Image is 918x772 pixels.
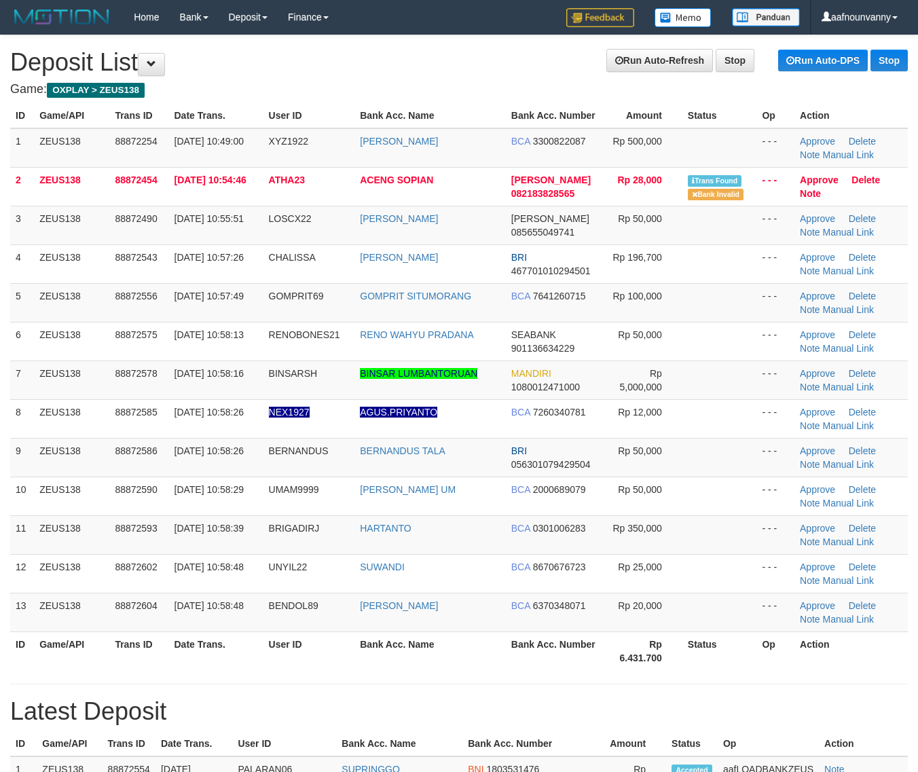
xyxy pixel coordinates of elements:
a: Delete [849,136,876,147]
th: Game/API [34,631,109,670]
span: 7641260715 [533,291,586,301]
span: XYZ1922 [269,136,308,147]
span: 88872543 [115,252,157,263]
a: Approve [800,562,835,572]
span: Similar transaction found [688,175,742,187]
a: Manual Link [822,614,874,625]
span: 901136634229 [511,343,574,354]
a: Approve [800,329,835,340]
a: [PERSON_NAME] UM [360,484,456,495]
span: 0301006283 [533,523,586,534]
a: Note [800,304,820,315]
span: Rp 25,000 [618,562,662,572]
a: ACENG SOPIAN [360,174,433,185]
td: 13 [10,593,34,631]
span: 88872490 [115,213,157,224]
a: Note [800,498,820,509]
span: Bank is not match [688,189,743,200]
a: Note [800,265,820,276]
td: - - - [756,515,794,554]
a: Manual Link [822,459,874,470]
span: [PERSON_NAME] [511,213,589,224]
td: 7 [10,361,34,399]
span: 6370348071 [533,600,586,611]
span: [DATE] 10:57:49 [175,291,244,301]
span: 88872602 [115,562,157,572]
th: Action [794,103,908,128]
span: BRI [511,445,527,456]
td: ZEUS138 [34,477,109,515]
td: ZEUS138 [34,244,109,283]
a: Approve [800,136,835,147]
span: 3300822087 [533,136,586,147]
span: UNYIL22 [269,562,308,572]
a: Run Auto-DPS [778,50,868,71]
span: 1080012471000 [511,382,580,392]
td: ZEUS138 [34,554,109,593]
th: ID [10,103,34,128]
span: BCA [511,291,530,301]
span: Rp 50,000 [618,484,662,495]
a: Delete [849,329,876,340]
span: Rp 50,000 [618,445,662,456]
td: 8 [10,399,34,438]
span: 88872586 [115,445,157,456]
span: BRI [511,252,527,263]
span: ATHA23 [269,174,305,185]
a: Delete [849,523,876,534]
th: User ID [263,631,355,670]
a: Run Auto-Refresh [606,49,713,72]
th: User ID [232,731,336,756]
th: Bank Acc. Name [336,731,462,756]
th: Bank Acc. Number [506,631,607,670]
span: [DATE] 10:58:16 [175,368,244,379]
span: [DATE] 10:58:29 [175,484,244,495]
span: [DATE] 10:54:46 [175,174,246,185]
a: Note [800,575,820,586]
a: Note [800,188,821,199]
a: Stop [716,49,754,72]
a: Approve [800,445,835,456]
span: BRIGADIRJ [269,523,320,534]
a: Delete [849,445,876,456]
span: [DATE] 10:58:39 [175,523,244,534]
span: [DATE] 10:55:51 [175,213,244,224]
td: ZEUS138 [34,593,109,631]
span: MANDIRI [511,368,551,379]
th: Trans ID [109,103,168,128]
span: BCA [511,484,530,495]
td: - - - [756,438,794,477]
span: Rp 12,000 [618,407,662,418]
a: Manual Link [822,227,874,238]
td: 11 [10,515,34,554]
span: SEABANK [511,329,556,340]
th: Op [756,103,794,128]
a: Manual Link [822,575,874,586]
a: GOMPRIT SITUMORANG [360,291,471,301]
span: LOSCX22 [269,213,312,224]
td: ZEUS138 [34,438,109,477]
span: [PERSON_NAME] [511,174,591,185]
th: Bank Acc. Name [354,103,506,128]
a: Approve [800,484,835,495]
span: BCA [511,523,530,534]
a: Delete [849,368,876,379]
th: ID [10,631,34,670]
img: MOTION_logo.png [10,7,113,27]
a: Delete [849,213,876,224]
a: Delete [849,484,876,495]
td: ZEUS138 [34,128,109,168]
a: Delete [849,407,876,418]
td: ZEUS138 [34,283,109,322]
span: 88872604 [115,600,157,611]
td: - - - [756,244,794,283]
a: Note [800,382,820,392]
a: AGUS.PRIYANTO [360,407,437,418]
a: Approve [800,213,835,224]
td: 6 [10,322,34,361]
span: [DATE] 10:58:48 [175,562,244,572]
td: 12 [10,554,34,593]
span: Rp 50,000 [618,329,662,340]
span: Rp 5,000,000 [620,368,662,392]
span: UMAM9999 [269,484,319,495]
